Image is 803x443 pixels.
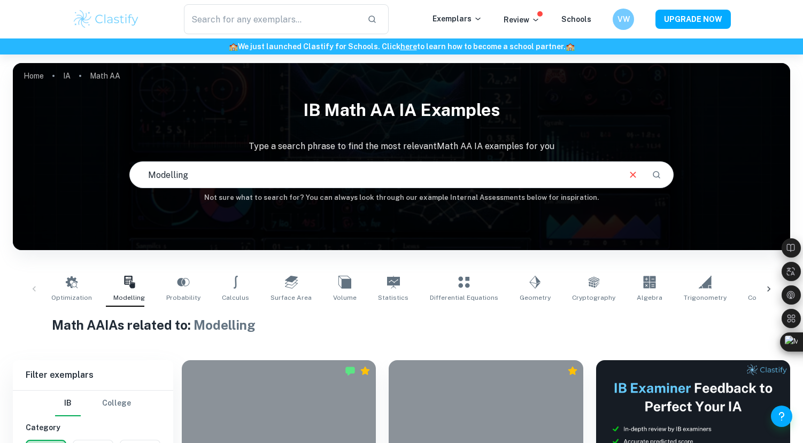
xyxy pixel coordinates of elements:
[617,13,630,25] h6: VW
[51,293,92,302] span: Optimization
[26,422,160,433] h6: Category
[2,41,801,52] h6: We just launched Clastify for Schools. Click to learn how to become a school partner.
[520,293,551,302] span: Geometry
[433,13,482,25] p: Exemplars
[637,293,662,302] span: Algebra
[55,391,81,416] button: IB
[271,293,312,302] span: Surface Area
[194,317,256,332] span: Modelling
[24,68,44,83] a: Home
[360,366,370,376] div: Premium
[90,70,120,82] p: Math AA
[13,93,790,127] h1: IB Math AA IA examples
[333,293,357,302] span: Volume
[430,293,498,302] span: Differential Equations
[113,293,145,302] span: Modelling
[647,166,666,184] button: Search
[72,9,140,30] img: Clastify logo
[771,406,792,427] button: Help and Feedback
[655,10,731,29] button: UPGRADE NOW
[166,293,200,302] span: Probability
[184,4,359,34] input: Search for any exemplars...
[13,192,790,203] h6: Not sure what to search for? You can always look through our example Internal Assessments below f...
[378,293,408,302] span: Statistics
[613,9,634,30] button: VW
[229,42,238,51] span: 🏫
[13,140,790,153] p: Type a search phrase to find the most relevant Math AA IA examples for you
[222,293,249,302] span: Calculus
[684,293,727,302] span: Trigonometry
[566,42,575,51] span: 🏫
[102,391,131,416] button: College
[567,366,578,376] div: Premium
[561,15,591,24] a: Schools
[504,14,540,26] p: Review
[345,366,356,376] img: Marked
[400,42,417,51] a: here
[623,165,643,185] button: Clear
[13,360,173,390] h6: Filter exemplars
[63,68,71,83] a: IA
[52,315,752,335] h1: Math AA IAs related to:
[130,160,619,190] input: E.g. modelling a logo, player arrangements, shape of an egg...
[572,293,615,302] span: Cryptography
[55,391,131,416] div: Filter type choice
